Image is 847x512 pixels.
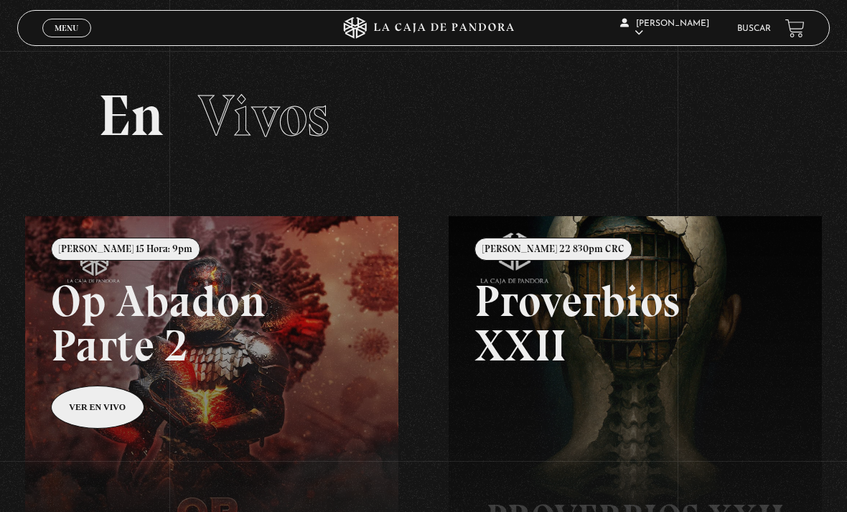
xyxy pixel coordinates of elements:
h2: En [98,87,749,144]
a: Buscar [737,24,771,33]
span: Vivos [198,81,329,150]
span: [PERSON_NAME] [620,19,709,37]
span: Menu [55,24,78,32]
a: View your shopping cart [785,19,805,38]
span: Cerrar [50,36,84,46]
